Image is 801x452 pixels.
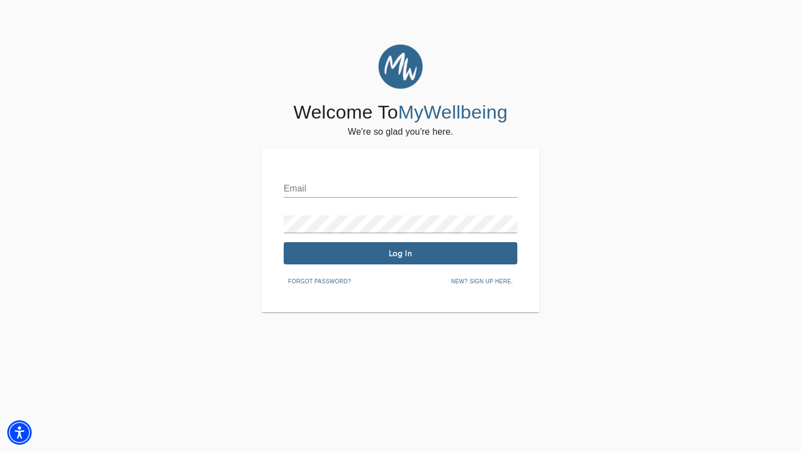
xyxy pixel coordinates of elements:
[348,124,453,140] h6: We're so glad you're here.
[378,45,423,89] img: MyWellbeing
[451,277,513,287] span: New? Sign up here.
[284,242,517,264] button: Log In
[7,420,32,445] div: Accessibility Menu
[288,248,513,259] span: Log In
[284,276,355,285] a: Forgot password?
[398,101,508,122] span: MyWellbeing
[293,101,507,124] h4: Welcome To
[447,273,517,290] button: New? Sign up here.
[288,277,351,287] span: Forgot password?
[284,273,355,290] button: Forgot password?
